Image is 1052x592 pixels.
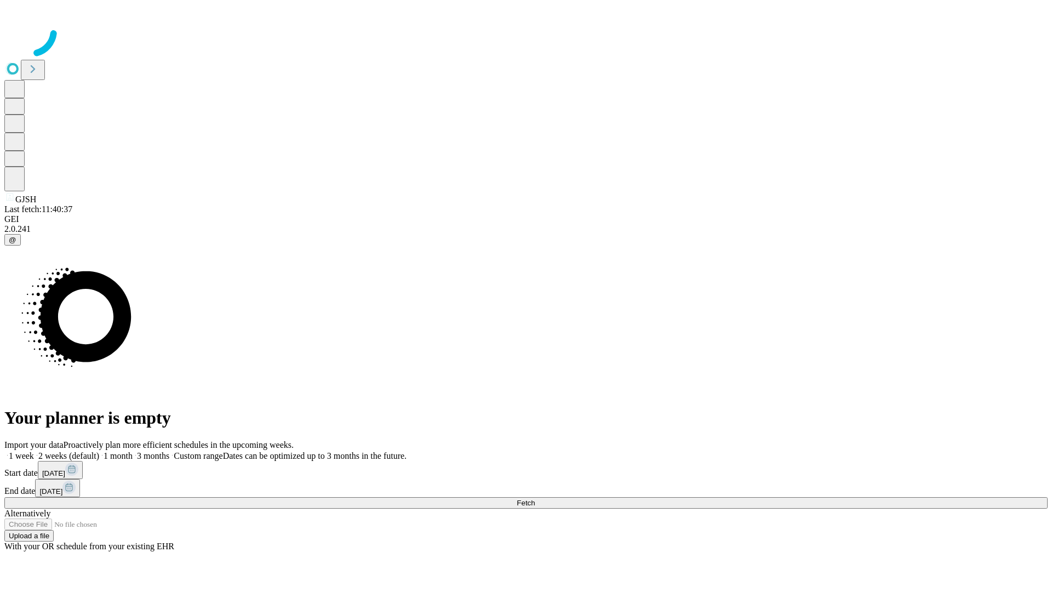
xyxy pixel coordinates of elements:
[517,499,535,507] span: Fetch
[9,451,34,460] span: 1 week
[39,487,62,496] span: [DATE]
[174,451,222,460] span: Custom range
[4,479,1048,497] div: End date
[4,440,64,449] span: Import your data
[4,542,174,551] span: With your OR schedule from your existing EHR
[42,469,65,477] span: [DATE]
[4,497,1048,509] button: Fetch
[4,234,21,246] button: @
[9,236,16,244] span: @
[4,530,54,542] button: Upload a file
[104,451,133,460] span: 1 month
[137,451,169,460] span: 3 months
[4,224,1048,234] div: 2.0.241
[4,408,1048,428] h1: Your planner is empty
[223,451,407,460] span: Dates can be optimized up to 3 months in the future.
[4,214,1048,224] div: GEI
[15,195,36,204] span: GJSH
[4,509,50,518] span: Alternatively
[38,451,99,460] span: 2 weeks (default)
[4,204,72,214] span: Last fetch: 11:40:37
[4,461,1048,479] div: Start date
[64,440,294,449] span: Proactively plan more efficient schedules in the upcoming weeks.
[35,479,80,497] button: [DATE]
[38,461,83,479] button: [DATE]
